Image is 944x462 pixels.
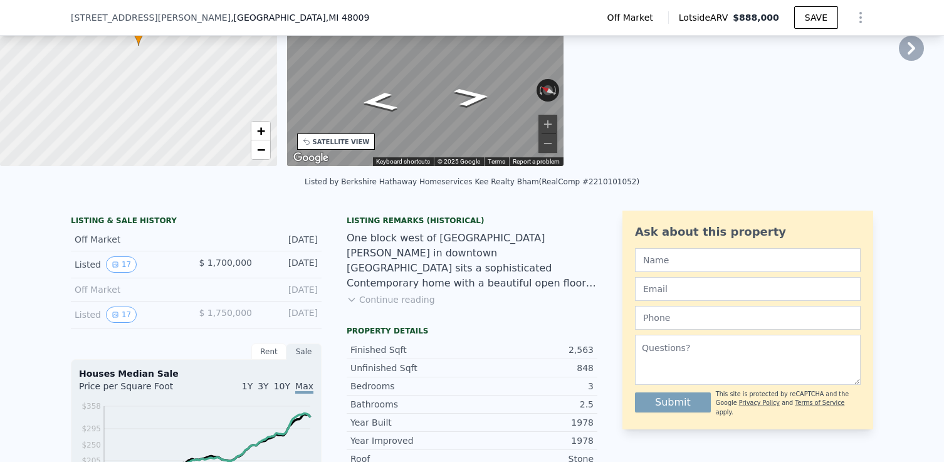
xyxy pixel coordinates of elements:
[733,13,779,23] span: $888,000
[848,5,873,30] button: Show Options
[716,390,861,417] div: This site is protected by reCAPTCHA and the Google and apply.
[350,416,472,429] div: Year Built
[256,123,265,139] span: +
[538,115,557,134] button: Zoom in
[739,399,780,406] a: Privacy Policy
[231,11,369,24] span: , [GEOGRAPHIC_DATA]
[262,233,318,246] div: [DATE]
[75,256,186,273] div: Listed
[472,434,594,447] div: 1978
[199,308,252,318] span: $ 1,750,000
[679,11,733,24] span: Lotside ARV
[75,233,186,246] div: Off Market
[553,79,560,102] button: Rotate clockwise
[290,150,332,166] a: Open this area in Google Maps (opens a new window)
[345,88,412,116] path: Go Northwest, Ann St
[488,158,505,165] a: Terms
[347,293,435,306] button: Continue reading
[607,11,658,24] span: Off Market
[274,381,290,391] span: 10Y
[305,177,639,186] div: Listed by Berkshire Hathaway Homeservices Kee Realty Bham (RealComp #2210101052)
[472,380,594,392] div: 3
[199,258,252,268] span: $ 1,700,000
[472,398,594,411] div: 2.5
[106,307,137,323] button: View historical data
[438,158,480,165] span: © 2025 Google
[75,283,186,296] div: Off Market
[256,142,265,157] span: −
[290,150,332,166] img: Google
[635,223,861,241] div: Ask about this property
[635,248,861,272] input: Name
[376,157,430,166] button: Keyboard shortcuts
[262,283,318,296] div: [DATE]
[251,344,286,360] div: Rent
[537,79,543,102] button: Rotate counterclockwise
[538,134,557,153] button: Zoom out
[635,392,711,412] button: Submit
[635,306,861,330] input: Phone
[513,158,560,165] a: Report a problem
[242,381,253,391] span: 1Y
[251,122,270,140] a: Zoom in
[81,441,101,449] tspan: $250
[79,380,196,400] div: Price per Square Foot
[81,424,101,433] tspan: $295
[350,434,472,447] div: Year Improved
[106,256,137,273] button: View historical data
[79,367,313,380] div: Houses Median Sale
[75,307,186,323] div: Listed
[350,362,472,374] div: Unfinished Sqft
[635,277,861,301] input: Email
[350,344,472,356] div: Finished Sqft
[795,399,844,406] a: Terms of Service
[347,231,597,291] div: One block west of [GEOGRAPHIC_DATA][PERSON_NAME] in downtown [GEOGRAPHIC_DATA] sits a sophisticat...
[350,380,472,392] div: Bedrooms
[438,83,505,111] path: Go Southeast, Ann St
[258,381,268,391] span: 3Y
[251,140,270,159] a: Zoom out
[350,398,472,411] div: Bathrooms
[262,307,318,323] div: [DATE]
[71,11,231,24] span: [STREET_ADDRESS][PERSON_NAME]
[71,216,322,228] div: LISTING & SALE HISTORY
[472,362,594,374] div: 848
[536,81,560,100] button: Reset the view
[295,381,313,394] span: Max
[262,256,318,273] div: [DATE]
[472,344,594,356] div: 2,563
[794,6,838,29] button: SAVE
[326,13,370,23] span: , MI 48009
[347,216,597,226] div: Listing Remarks (Historical)
[286,344,322,360] div: Sale
[472,416,594,429] div: 1978
[313,137,370,147] div: SATELLITE VIEW
[347,326,597,336] div: Property details
[81,402,101,411] tspan: $358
